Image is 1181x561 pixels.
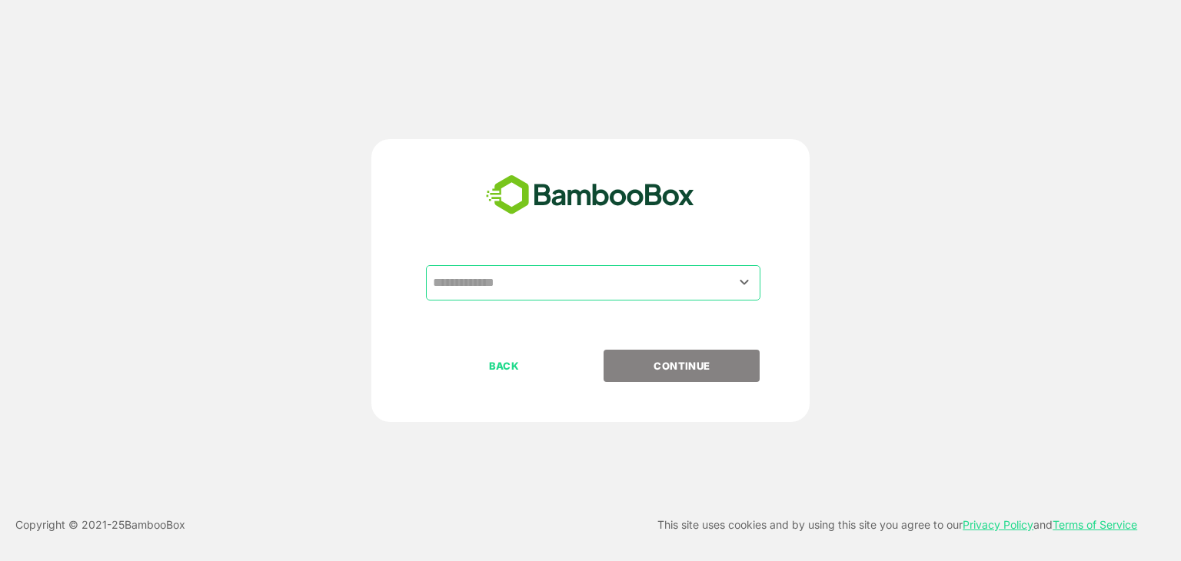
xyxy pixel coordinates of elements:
img: bamboobox [477,170,703,221]
p: Copyright © 2021- 25 BambooBox [15,516,185,534]
p: BACK [427,357,581,374]
p: CONTINUE [605,357,759,374]
button: BACK [426,350,582,382]
p: This site uses cookies and by using this site you agree to our and [657,516,1137,534]
a: Privacy Policy [963,518,1033,531]
a: Terms of Service [1053,518,1137,531]
button: CONTINUE [604,350,760,382]
button: Open [734,272,755,293]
